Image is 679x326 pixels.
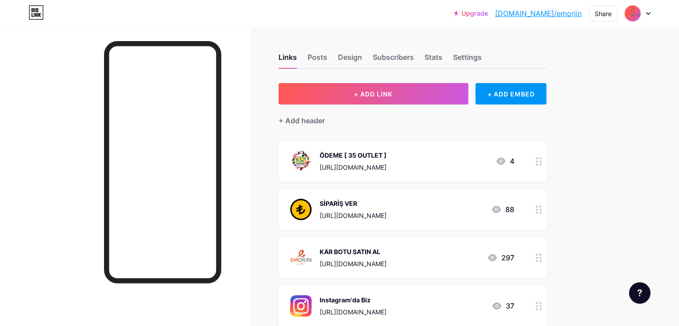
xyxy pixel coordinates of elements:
div: KAR BOTU SATIN AL [320,247,387,256]
div: + ADD EMBED [475,83,546,104]
div: Share [595,9,612,18]
img: ÖDEME [ 35 OUTLET ] [289,150,312,173]
div: Subscribers [373,52,414,68]
img: emorjin [624,5,641,22]
div: 297 [487,252,514,263]
img: SİPARİŞ VER [289,198,312,221]
div: 88 [491,204,514,215]
div: Stats [425,52,442,68]
div: Links [279,52,297,68]
a: Upgrade [454,10,488,17]
div: 4 [496,156,514,167]
div: ÖDEME [ 35 OUTLET ] [320,150,387,160]
div: 37 [492,301,514,311]
div: Settings [453,52,482,68]
button: + ADD LINK [279,83,468,104]
div: [URL][DOMAIN_NAME] [320,163,387,172]
div: [URL][DOMAIN_NAME] [320,307,387,317]
div: [URL][DOMAIN_NAME] [320,211,387,220]
img: Instagram'da Biz [289,294,312,318]
div: SİPARİŞ VER [320,199,387,208]
div: Design [338,52,362,68]
a: [DOMAIN_NAME]/emorjin [495,8,582,19]
span: + ADD LINK [354,90,392,98]
img: KAR BOTU SATIN AL [289,246,312,269]
div: Posts [308,52,327,68]
div: [URL][DOMAIN_NAME] [320,259,387,268]
div: + Add header [279,115,325,126]
div: Instagram'da Biz [320,295,387,305]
